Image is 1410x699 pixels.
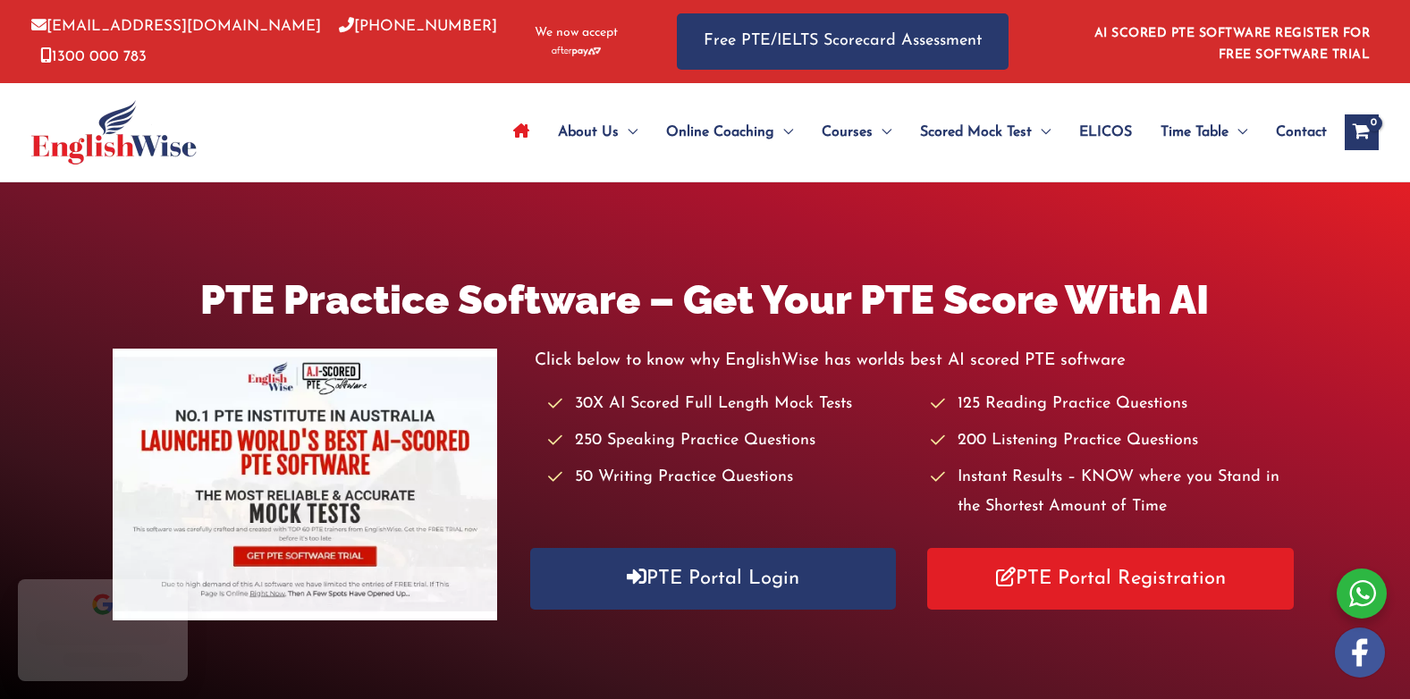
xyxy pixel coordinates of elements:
a: PTE Portal Login [530,548,896,610]
a: ELICOS [1065,101,1146,164]
span: Courses [822,101,873,164]
a: PTE Portal Registration [927,548,1293,610]
a: Scored Mock TestMenu Toggle [906,101,1065,164]
a: Contact [1262,101,1327,164]
h1: PTE Practice Software – Get Your PTE Score With AI [113,272,1297,328]
a: Online CoachingMenu Toggle [652,101,807,164]
span: Online Coaching [666,101,774,164]
span: ELICOS [1079,101,1132,164]
span: Menu Toggle [873,101,891,164]
a: About UsMenu Toggle [544,101,652,164]
p: Click below to know why EnglishWise has worlds best AI scored PTE software [535,346,1297,375]
li: 200 Listening Practice Questions [931,426,1297,456]
li: 30X AI Scored Full Length Mock Tests [548,390,915,419]
nav: Site Navigation: Main Menu [499,101,1327,164]
li: 250 Speaking Practice Questions [548,426,915,456]
aside: Header Widget 1 [1084,13,1379,71]
a: 1300 000 783 [40,49,147,64]
img: white-facebook.png [1335,627,1385,678]
span: Menu Toggle [1228,101,1247,164]
span: Menu Toggle [619,101,637,164]
li: Instant Results – KNOW where you Stand in the Shortest Amount of Time [931,463,1297,523]
li: 125 Reading Practice Questions [931,390,1297,419]
span: About Us [558,101,619,164]
a: AI SCORED PTE SOFTWARE REGISTER FOR FREE SOFTWARE TRIAL [1094,27,1371,62]
a: View Shopping Cart, empty [1345,114,1379,150]
span: Menu Toggle [1032,101,1051,164]
span: Menu Toggle [774,101,793,164]
span: We now accept [535,24,618,42]
a: [EMAIL_ADDRESS][DOMAIN_NAME] [31,19,321,34]
a: Time TableMenu Toggle [1146,101,1262,164]
li: 50 Writing Practice Questions [548,463,915,493]
img: Afterpay-Logo [552,46,601,56]
span: Time Table [1161,101,1228,164]
img: cropped-ew-logo [31,100,197,164]
a: [PHONE_NUMBER] [339,19,497,34]
a: Free PTE/IELTS Scorecard Assessment [677,13,1009,70]
span: Scored Mock Test [920,101,1032,164]
span: Contact [1276,101,1327,164]
img: pte-institute-main [113,349,497,620]
a: CoursesMenu Toggle [807,101,906,164]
